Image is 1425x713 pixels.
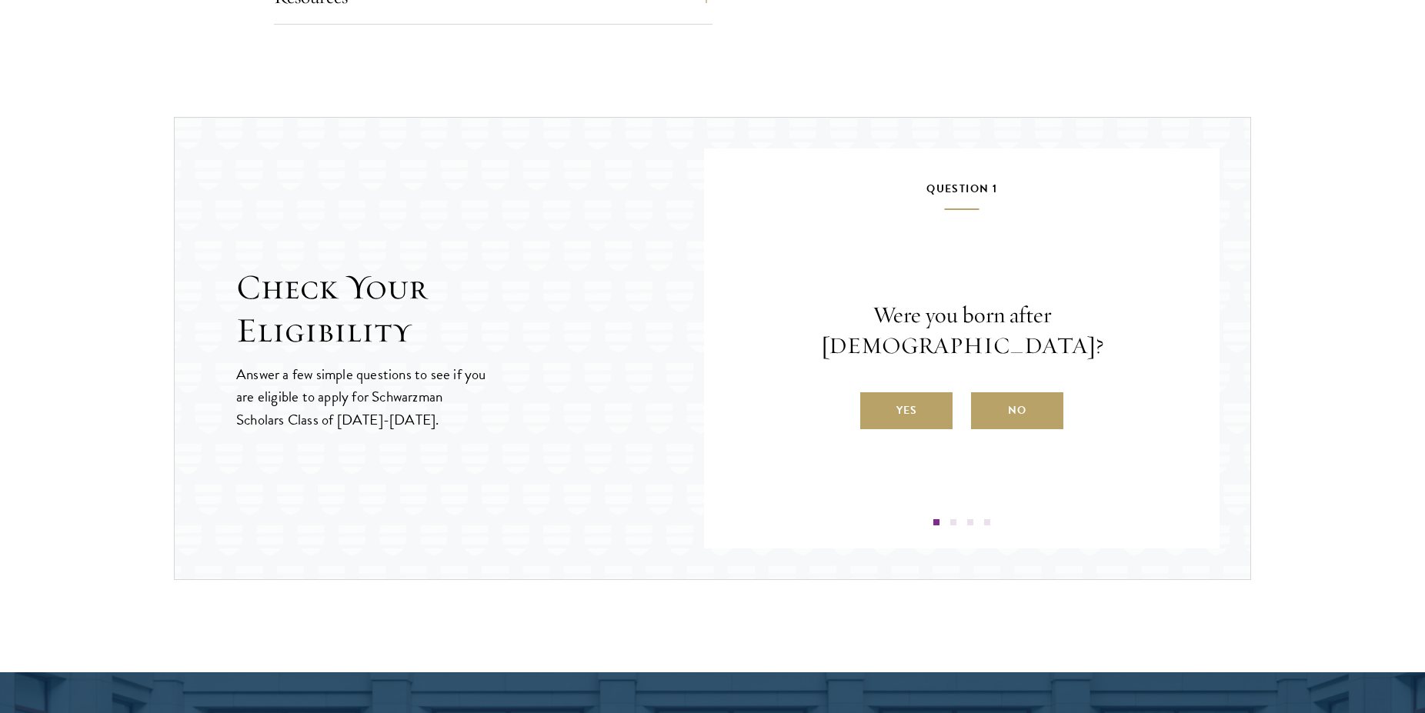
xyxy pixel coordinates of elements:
h2: Check Your Eligibility [236,266,704,352]
p: Were you born after [DEMOGRAPHIC_DATA]? [750,300,1173,361]
label: Yes [860,392,953,429]
p: Answer a few simple questions to see if you are eligible to apply for Schwarzman Scholars Class o... [236,363,488,430]
label: No [971,392,1063,429]
h5: Question 1 [750,179,1173,210]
